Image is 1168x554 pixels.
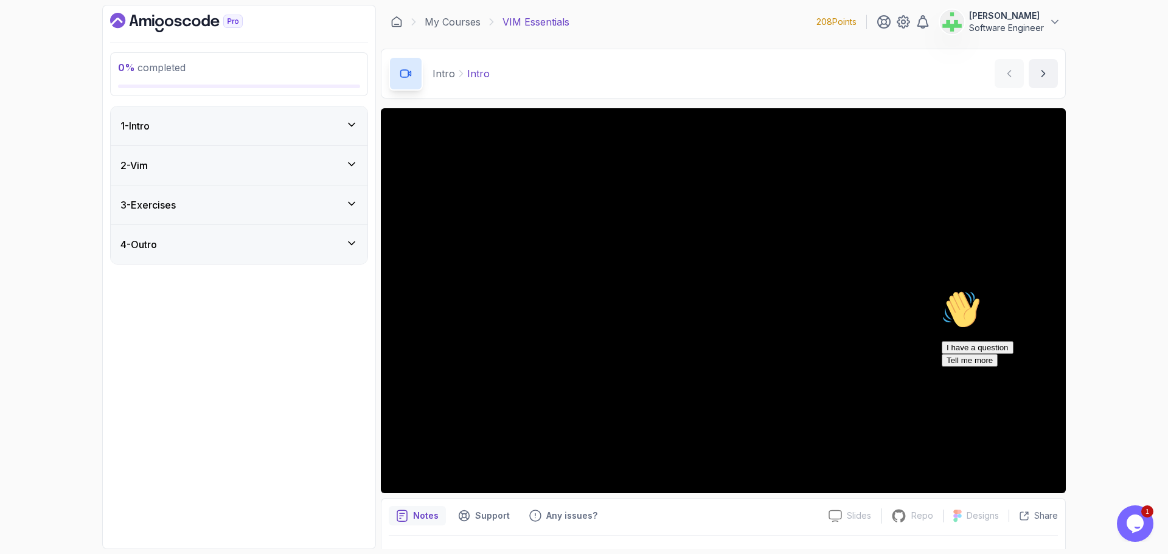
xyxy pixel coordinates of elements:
[1009,510,1058,522] button: Share
[1029,59,1058,88] button: next content
[995,59,1024,88] button: previous content
[967,510,999,522] p: Designs
[467,66,490,81] p: Intro
[5,5,224,81] div: 👋Hi! How can we help?I have a questionTell me more
[118,61,186,74] span: completed
[522,506,605,525] button: Feedback button
[433,66,455,81] p: Intro
[475,510,510,522] p: Support
[451,506,517,525] button: Support button
[940,10,1061,34] button: user profile image[PERSON_NAME]Software Engineer
[911,510,933,522] p: Repo
[120,198,176,212] h3: 3 - Exercises
[110,13,271,32] a: Dashboard
[381,108,1066,493] iframe: To enrich screen reader interactions, please activate Accessibility in Grammarly extension settings
[111,225,367,264] button: 4-Outro
[111,106,367,145] button: 1-Intro
[1034,510,1058,522] p: Share
[969,22,1044,34] p: Software Engineer
[391,16,403,28] a: Dashboard
[120,158,148,173] h3: 2 - Vim
[5,56,77,69] button: I have a question
[937,285,1156,499] iframe: chat widget
[118,61,135,74] span: 0 %
[546,510,597,522] p: Any issues?
[5,36,120,46] span: Hi! How can we help?
[111,185,367,224] button: 3-Exercises
[847,510,871,522] p: Slides
[816,16,857,28] p: 208 Points
[120,237,157,252] h3: 4 - Outro
[940,10,964,33] img: user profile image
[969,10,1044,22] p: [PERSON_NAME]
[389,506,446,525] button: notes button
[5,5,44,44] img: :wave:
[5,69,61,81] button: Tell me more
[111,146,367,185] button: 2-Vim
[413,510,439,522] p: Notes
[1117,505,1156,542] iframe: chat widget
[120,119,150,133] h3: 1 - Intro
[502,15,569,29] p: VIM Essentials
[425,15,481,29] a: My Courses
